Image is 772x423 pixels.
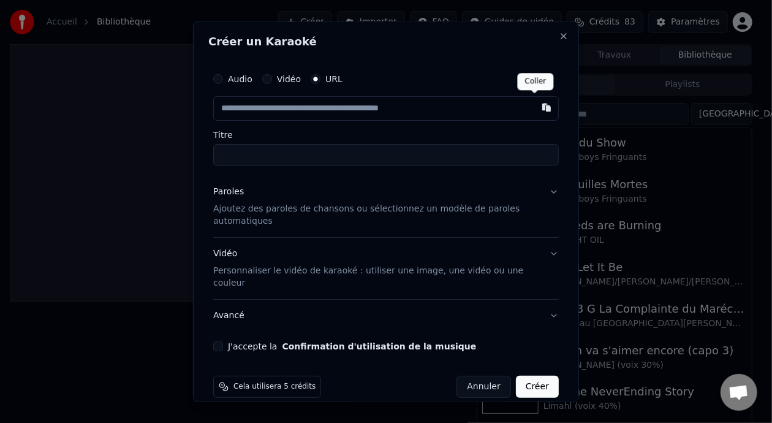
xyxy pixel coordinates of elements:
[208,37,564,48] h2: Créer un Karaoké
[277,75,301,84] label: Vidéo
[213,186,244,199] div: Paroles
[228,75,252,84] label: Audio
[228,342,476,351] label: J'accepte la
[213,238,559,299] button: VidéoPersonnaliser le vidéo de karaoké : utiliser une image, une vidéo ou une couleur
[516,376,559,398] button: Créer
[213,248,539,289] div: Vidéo
[456,376,510,398] button: Annuler
[213,203,539,227] p: Ajoutez des paroles de chansons ou sélectionnez un modèle de paroles automatiques
[213,300,559,332] button: Avancé
[325,75,342,84] label: URL
[518,73,554,90] div: Coller
[233,382,316,392] span: Cela utilisera 5 crédits
[282,342,476,351] button: J'accepte la
[213,265,539,289] p: Personnaliser le vidéo de karaoké : utiliser une image, une vidéo ou une couleur
[213,131,559,140] label: Titre
[213,177,559,238] button: ParolesAjoutez des paroles de chansons ou sélectionnez un modèle de paroles automatiques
